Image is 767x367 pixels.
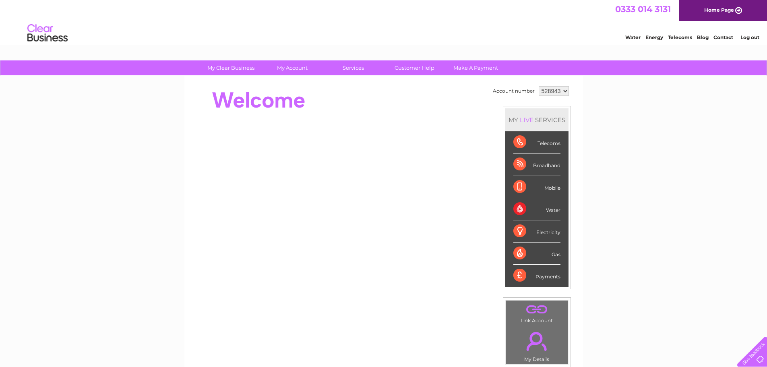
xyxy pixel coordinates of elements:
[645,34,663,40] a: Energy
[513,243,560,265] div: Gas
[513,198,560,220] div: Water
[194,4,574,39] div: Clear Business is a trading name of Verastar Limited (registered in [GEOGRAPHIC_DATA] No. 3667643...
[491,84,537,98] td: Account number
[518,116,535,124] div: LIVE
[513,176,560,198] div: Mobile
[615,4,671,14] a: 0333 014 3131
[508,303,566,317] a: .
[320,60,387,75] a: Services
[513,265,560,286] div: Payments
[381,60,448,75] a: Customer Help
[506,300,568,326] td: Link Account
[259,60,325,75] a: My Account
[27,21,68,46] img: logo.png
[513,153,560,176] div: Broadband
[442,60,509,75] a: Make A Payment
[198,60,264,75] a: My Clear Business
[508,327,566,355] a: .
[713,34,733,40] a: Contact
[668,34,692,40] a: Telecoms
[625,34,641,40] a: Water
[505,108,569,131] div: MY SERVICES
[506,325,568,365] td: My Details
[740,34,759,40] a: Log out
[697,34,709,40] a: Blog
[513,220,560,243] div: Electricity
[513,131,560,153] div: Telecoms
